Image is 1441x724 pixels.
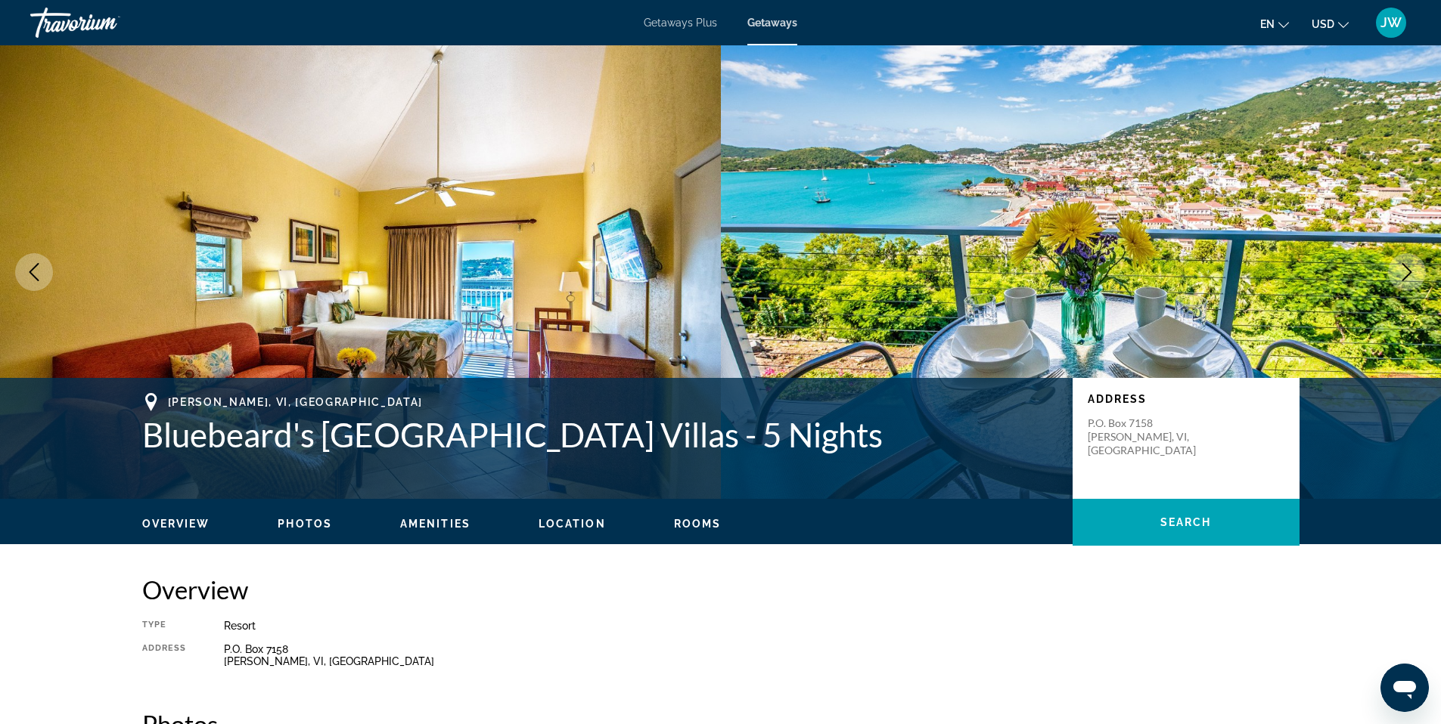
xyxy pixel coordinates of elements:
span: USD [1312,18,1334,30]
button: Rooms [674,517,722,531]
span: Location [539,518,606,530]
span: Photos [278,518,332,530]
button: Photos [278,517,332,531]
span: Rooms [674,518,722,530]
a: Getaways [747,17,797,29]
div: Resort [224,620,1299,632]
iframe: Button to launch messaging window [1380,664,1429,712]
div: Address [142,643,187,667]
span: JW [1380,15,1402,30]
span: en [1260,18,1275,30]
button: User Menu [1371,7,1411,39]
a: Travorium [30,3,182,42]
div: Type [142,620,187,632]
button: Change language [1260,13,1289,35]
span: Overview [142,518,210,530]
h2: Overview [142,574,1300,605]
p: Address [1088,393,1284,405]
button: Search [1073,499,1300,546]
button: Amenities [400,517,470,531]
span: [PERSON_NAME], VI, [GEOGRAPHIC_DATA] [168,396,423,408]
button: Overview [142,517,210,531]
h1: Bluebeard's [GEOGRAPHIC_DATA] Villas - 5 Nights [142,415,1057,454]
button: Location [539,517,606,531]
span: Search [1160,516,1212,528]
div: P.O. Box 7158 [PERSON_NAME], VI, [GEOGRAPHIC_DATA] [224,643,1299,667]
button: Previous image [15,253,53,291]
span: Amenities [400,518,470,530]
p: P.O. Box 7158 [PERSON_NAME], VI, [GEOGRAPHIC_DATA] [1088,416,1209,457]
button: Next image [1388,253,1426,291]
a: Getaways Plus [644,17,717,29]
button: Change currency [1312,13,1349,35]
